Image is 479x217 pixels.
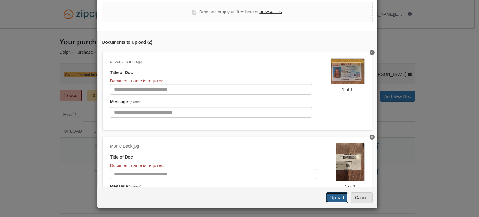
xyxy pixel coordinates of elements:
[110,99,141,106] label: Message
[110,58,312,65] div: drivers license.jpg
[128,185,140,189] span: Optional
[370,50,375,55] button: Delete undefined
[110,162,317,169] div: Document name is required.
[351,192,373,203] button: Cancel
[331,58,365,84] img: drivers license.jpg
[192,8,282,16] div: Drag and drop your files here or
[110,78,312,84] div: Document name is required.
[370,135,375,140] button: Delete undefined
[326,192,348,203] button: Upload
[336,184,365,190] div: 1 of 1
[259,8,282,15] label: browse files
[110,69,133,76] label: Title of Doc
[331,86,365,93] div: 1 of 1
[110,183,141,190] label: Message
[102,39,372,46] div: Documents to Upload ( 2 )
[110,143,317,150] div: Monte Back.jpg
[110,84,312,95] input: Document Title
[110,169,317,179] input: Document Title
[110,154,133,161] label: Title of Doc
[110,107,312,118] input: Include any comments on this document
[128,100,140,104] span: Optional
[336,143,365,181] img: Monte Back.jpg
